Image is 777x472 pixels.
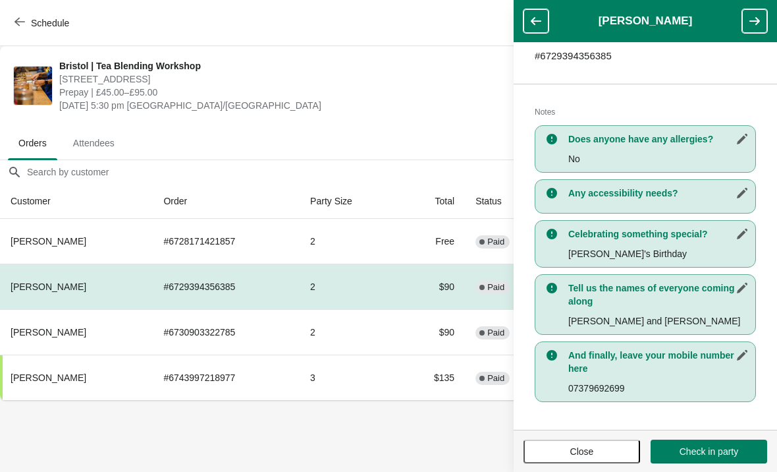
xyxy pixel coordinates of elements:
[63,131,125,155] span: Attendees
[568,247,749,260] p: [PERSON_NAME]'s Birthday
[153,309,300,355] td: # 6730903322785
[300,184,399,219] th: Party Size
[59,59,529,73] span: Bristol | Tea Blending Workshop
[300,309,399,355] td: 2
[487,237,504,247] span: Paid
[11,372,86,383] span: [PERSON_NAME]
[8,131,57,155] span: Orders
[11,236,86,247] span: [PERSON_NAME]
[568,349,749,375] h3: And finally, leave your mobile number here
[487,373,504,384] span: Paid
[568,133,749,146] h3: Does anyone have any allergies?
[549,15,742,28] h1: [PERSON_NAME]
[153,355,300,400] td: # 6743997218977
[59,86,529,99] span: Prepay | £45.00–£95.00
[680,446,738,457] span: Check in party
[14,67,52,105] img: Bristol | Tea Blending Workshop
[568,314,749,328] p: [PERSON_NAME] and [PERSON_NAME]
[568,382,749,395] p: 07379692699
[399,219,465,264] td: Free
[300,355,399,400] td: 3
[11,327,86,338] span: [PERSON_NAME]
[465,184,552,219] th: Status
[487,282,504,293] span: Paid
[399,309,465,355] td: $90
[487,328,504,338] span: Paid
[399,355,465,400] td: $135
[59,73,529,86] span: [STREET_ADDRESS]
[651,440,767,463] button: Check in party
[568,187,749,200] h3: Any accessibility needs?
[153,184,300,219] th: Order
[153,264,300,309] td: # 6729394356385
[11,281,86,292] span: [PERSON_NAME]
[568,227,749,241] h3: Celebrating something special?
[399,264,465,309] td: $90
[300,264,399,309] td: 2
[523,440,640,463] button: Close
[570,446,594,457] span: Close
[31,18,69,28] span: Schedule
[535,49,756,63] p: # 6729394356385
[568,152,749,165] p: No
[535,105,756,119] h2: Notes
[300,219,399,264] td: 2
[153,219,300,264] td: # 6728171421857
[59,99,529,112] span: [DATE] 5:30 pm [GEOGRAPHIC_DATA]/[GEOGRAPHIC_DATA]
[7,11,80,35] button: Schedule
[568,281,749,308] h3: Tell us the names of everyone coming along
[399,184,465,219] th: Total
[26,160,777,184] input: Search by customer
